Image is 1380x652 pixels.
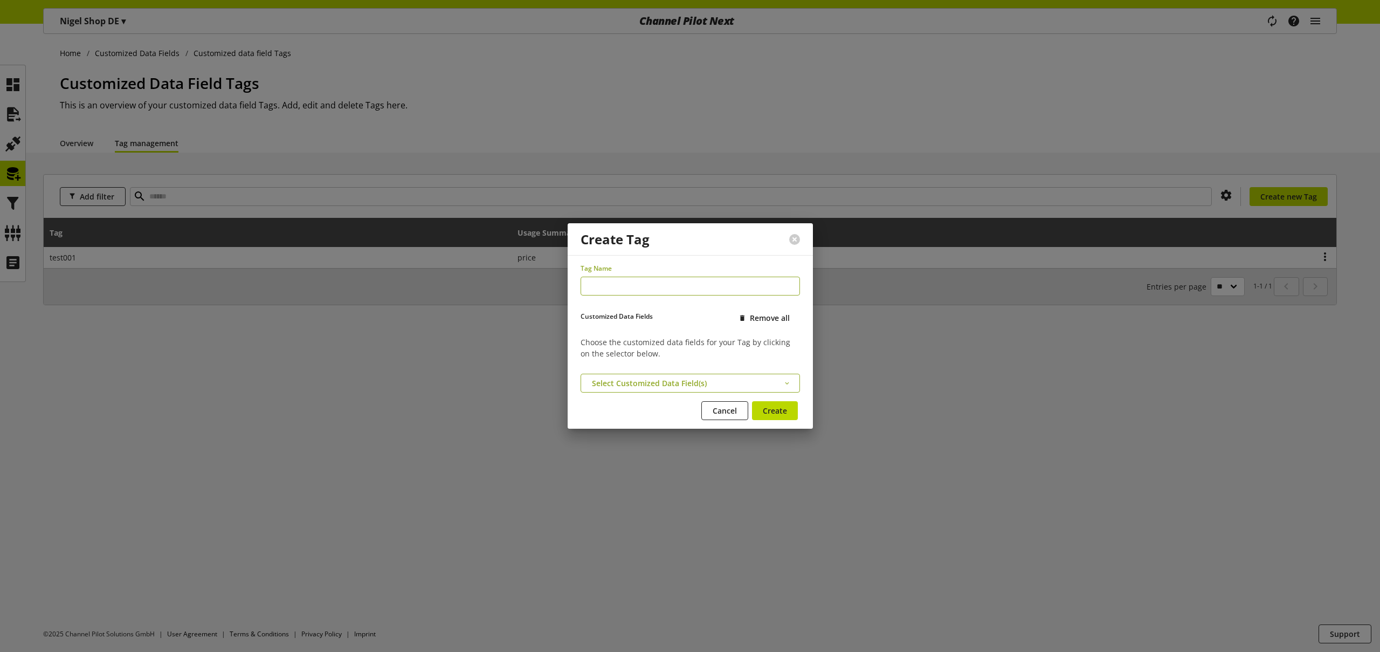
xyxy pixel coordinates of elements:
[734,308,799,327] button: Remove all
[750,312,790,324] span: Remove all
[713,405,737,416] span: Cancel
[581,337,800,359] p: Choose the customized data fields for your Tag by clicking on the selector below.
[581,374,800,393] button: Select Customized Data Field(s)
[581,264,612,273] span: Tag Name
[581,312,653,321] span: Customized Data Fields
[763,405,787,416] span: Create
[752,401,798,420] button: Create
[701,401,748,420] button: Cancel
[592,378,707,389] span: Select Customized Data Field(s)
[581,232,650,246] h2: Create Tag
